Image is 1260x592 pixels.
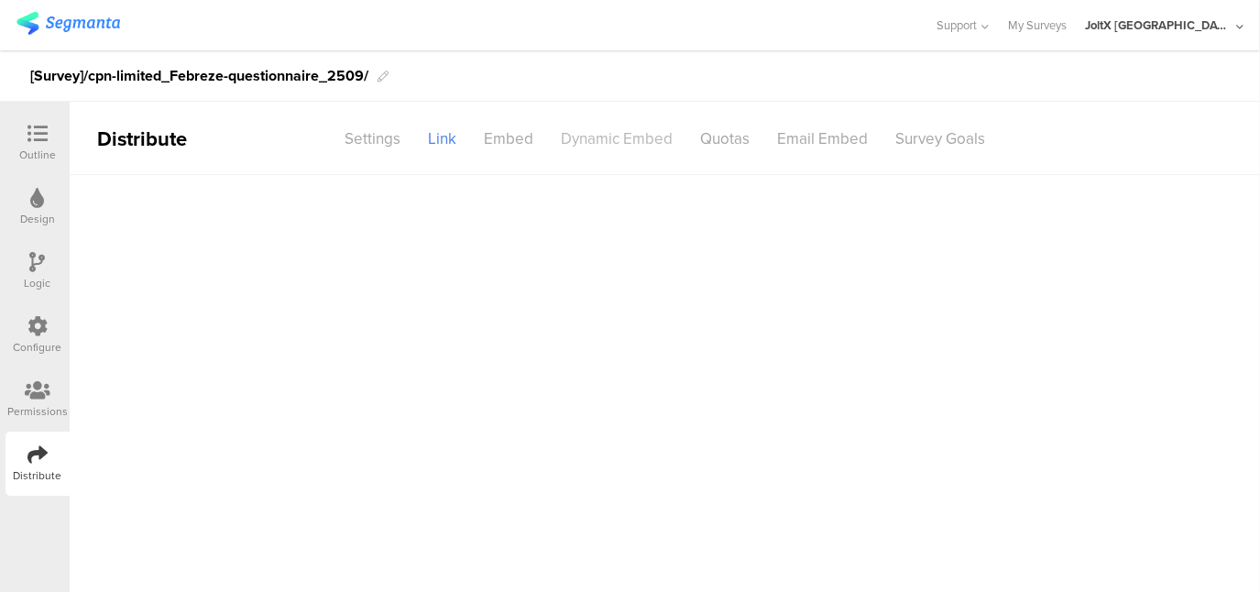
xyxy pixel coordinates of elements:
div: Settings [331,123,414,155]
div: JoltX [GEOGRAPHIC_DATA] [1085,16,1232,34]
div: Link [414,123,470,155]
div: Distribute [14,467,62,484]
div: Permissions [7,403,68,420]
div: Logic [25,275,51,291]
div: Email Embed [763,123,882,155]
div: Dynamic Embed [547,123,686,155]
div: Design [20,211,55,227]
div: Distribute [70,124,280,154]
div: [Survey]/cpn-limited_Febreze-questionnaire_2509/ [30,61,368,91]
img: segmanta logo [16,12,120,35]
div: Configure [14,339,62,356]
span: Support [937,16,978,34]
div: Quotas [686,123,763,155]
div: Outline [19,147,56,163]
div: Embed [470,123,547,155]
div: Survey Goals [882,123,999,155]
